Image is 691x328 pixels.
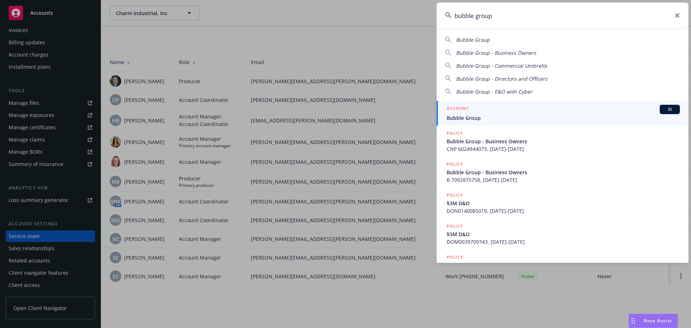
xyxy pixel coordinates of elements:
h5: POLICY [447,253,463,261]
span: $3M D&O [447,199,680,207]
span: B 7092875758, [DATE]-[DATE] [447,176,680,184]
span: Bubble Group - Commercial Umbrella [456,62,547,69]
h5: POLICY [447,223,463,230]
button: Nova Assist [628,314,678,328]
a: POLICYBubble Group - Commercial Umbrella [437,250,688,280]
span: Bubble Group - Business Owners [456,49,536,56]
span: Bubble Group - Commercial Umbrella [447,261,680,269]
span: DON0140085019, [DATE]-[DATE] [447,207,680,215]
div: Drag to move [629,314,638,328]
h5: POLICY [447,130,463,137]
span: Nova Assist [643,318,672,324]
span: Bubble Group [456,36,490,43]
span: Bubble Group - Directors and Officers [456,75,547,82]
a: ACCOUNTBIBubble Group [437,101,688,126]
span: BI [663,106,677,113]
h5: POLICY [447,192,463,199]
h5: POLICY [447,161,463,168]
a: POLICY$3M D&ODON0140085019, [DATE]-[DATE] [437,188,688,219]
a: POLICYBubble Group - Business OwnersB 7092875758, [DATE]-[DATE] [437,157,688,188]
a: POLICYBubble Group - Business OwnersCNP 6024944073, [DATE]-[DATE] [437,126,688,157]
span: Bubble Group [447,114,680,122]
span: Bubble Group - Business Owners [447,169,680,176]
span: CNP 6024944073, [DATE]-[DATE] [447,145,680,153]
span: Bubble Group - Business Owners [447,138,680,145]
span: DOM0039709743, [DATE]-[DATE] [447,238,680,246]
input: Search... [437,3,688,28]
span: Bubble Group - E&O with Cyber [456,88,532,95]
a: POLICY$3M D&ODOM0039709743, [DATE]-[DATE] [437,219,688,250]
span: $3M D&O [447,230,680,238]
h5: ACCOUNT [447,105,469,113]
